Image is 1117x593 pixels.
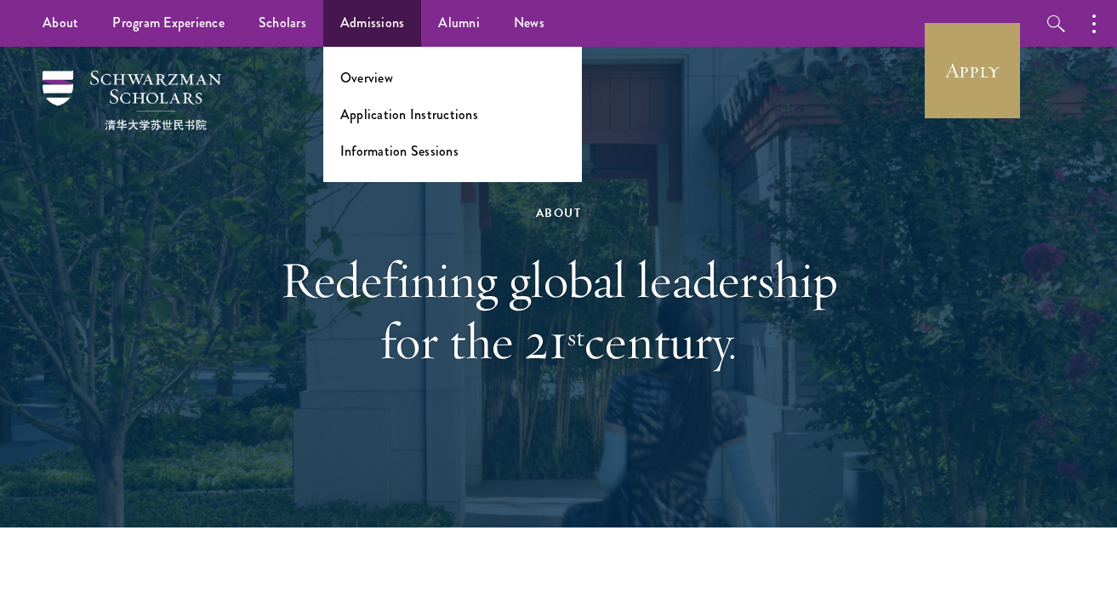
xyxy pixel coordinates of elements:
a: Information Sessions [340,141,459,161]
img: Schwarzman Scholars [43,71,221,130]
div: About [265,202,852,224]
a: Application Instructions [340,105,478,124]
h1: Redefining global leadership for the 21 century. [265,249,852,372]
a: Overview [340,68,393,88]
a: Apply [925,23,1020,118]
sup: st [567,321,584,353]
